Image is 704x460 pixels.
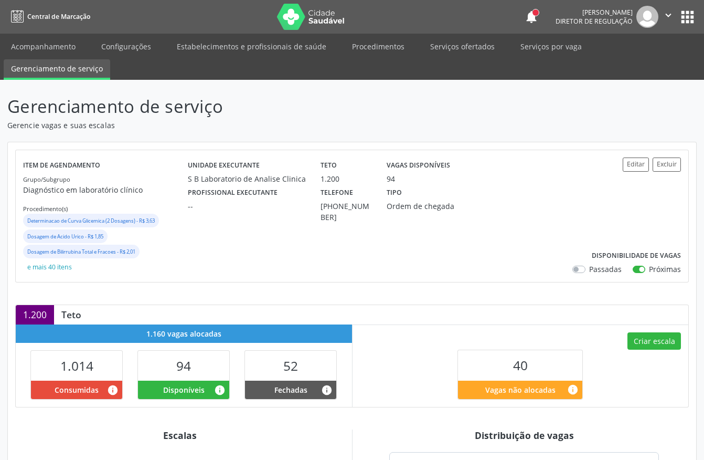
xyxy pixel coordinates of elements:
span: Disponíveis [163,384,205,395]
span: Fechadas [274,384,307,395]
button: notifications [524,9,539,24]
a: Configurações [94,37,158,56]
label: Unidade executante [188,158,260,174]
p: Diagnóstico em laboratório clínico [23,184,188,195]
small: Procedimento(s) [23,205,68,213]
span: 40 [513,357,528,374]
span: 52 [283,357,298,374]
i:  [663,9,674,21]
button: apps [678,8,697,26]
span: Diretor de regulação [556,17,633,26]
a: Procedimentos [345,37,412,56]
span: Vagas não alocadas [485,384,556,395]
div: Escalas [15,430,345,441]
button: Excluir [653,158,681,172]
label: Disponibilidade de vagas [592,247,681,264]
span: 94 [176,357,191,374]
a: Serviços ofertados [423,37,502,56]
span: 1.014 [60,357,93,374]
small: Dosagem de Bilirrubina Total e Fracoes - R$ 2,01 [27,248,135,255]
div: 1.160 vagas alocadas [16,325,352,343]
button: Editar [623,158,649,172]
div: [PHONE_NUMBER] [321,201,372,223]
div: Distribuição de vagas [360,430,689,441]
div: 94 [387,173,395,184]
label: Telefone [321,184,353,201]
button: Criar escala [627,332,681,350]
label: Profissional executante [188,184,278,201]
span: Consumidas [55,384,99,395]
a: Serviços por vaga [513,37,589,56]
label: Teto [321,158,337,174]
a: Acompanhamento [4,37,83,56]
div: 1.200 [16,305,54,324]
img: img [636,6,658,28]
div: Ordem de chegada [387,201,472,212]
p: Gerencie vagas e suas escalas [7,120,490,131]
small: Dosagem de Acido Urico - R$ 1,85 [27,233,103,240]
label: Vagas disponíveis [387,158,450,174]
i: Vagas alocadas que possuem marcações associadas [107,384,119,396]
p: Gerenciamento de serviço [7,93,490,120]
button: e mais 40 itens [23,260,76,275]
label: Item de agendamento [23,158,100,174]
div: 1.200 [321,173,372,184]
small: Grupo/Subgrupo [23,175,70,183]
a: Central de Marcação [7,8,90,25]
i: Vagas alocadas e sem marcações associadas [214,384,226,396]
div: -- [188,201,306,212]
label: Tipo [387,184,402,201]
div: [PERSON_NAME] [556,8,633,17]
span: Central de Marcação [27,12,90,21]
i: Quantidade de vagas restantes do teto de vagas [567,384,579,395]
label: Próximas [649,264,681,275]
div: S B Laboratorio de Analise Clinica [188,173,306,184]
i: Vagas alocadas e sem marcações associadas que tiveram sua disponibilidade fechada [321,384,333,396]
div: Teto [54,309,89,320]
a: Estabelecimentos e profissionais de saúde [169,37,334,56]
small: Determinacao de Curva Glicemica (2 Dosagens) - R$ 3,63 [27,217,155,224]
label: Passadas [589,264,622,275]
a: Gerenciamento de serviço [4,59,110,80]
button:  [658,6,678,28]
